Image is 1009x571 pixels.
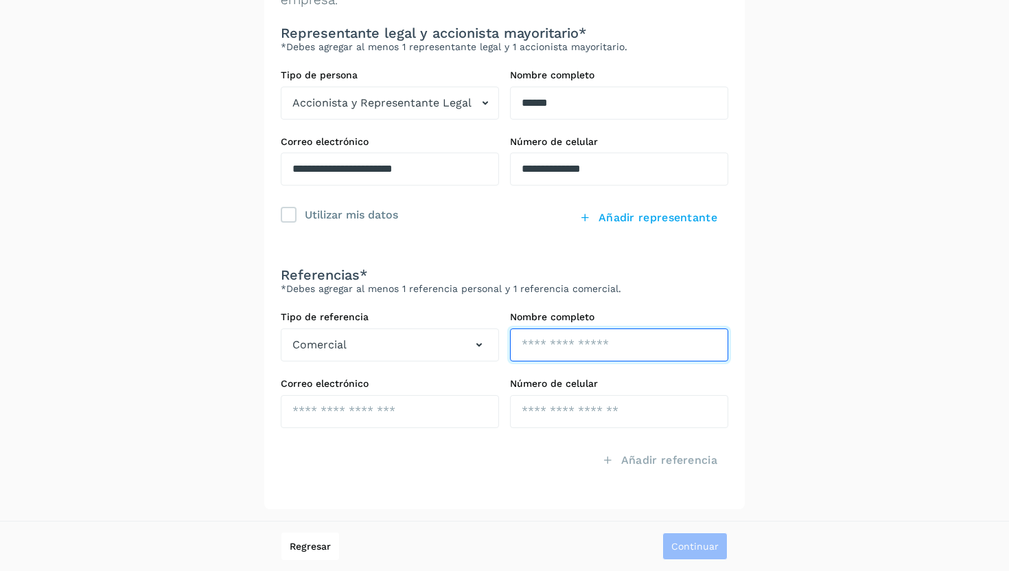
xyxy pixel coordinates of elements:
[305,205,398,223] div: Utilizar mis datos
[510,69,728,81] label: Nombre completo
[281,267,728,283] h3: Referencias*
[281,136,499,148] label: Correo electrónico
[510,136,728,148] label: Número de celular
[510,378,728,390] label: Número de celular
[591,445,728,476] button: Añadir referencia
[281,283,728,295] p: *Debes agregar al menos 1 referencia personal y 1 referencia comercial.
[568,202,728,234] button: Añadir representante
[510,311,728,323] label: Nombre completo
[281,378,499,390] label: Correo electrónico
[662,533,728,560] button: Continuar
[281,311,499,323] label: Tipo de referencia
[281,25,728,41] h3: Representante legal y accionista mayoritario*
[281,533,339,560] button: Regresar
[599,210,717,225] span: Añadir representante
[621,453,717,468] span: Añadir referencia
[281,41,728,53] p: *Debes agregar al menos 1 representante legal y 1 accionista mayoritario.
[292,337,347,353] span: Comercial
[671,541,719,551] span: Continuar
[292,95,472,111] span: Accionista y Representante Legal
[281,69,499,81] label: Tipo de persona
[290,541,331,551] span: Regresar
